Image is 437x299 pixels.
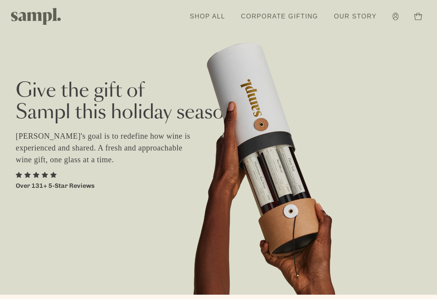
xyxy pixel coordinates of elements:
p: [PERSON_NAME]'s goal is to redefine how wine is experienced and shared. A fresh and approachable ... [16,130,200,165]
h2: Give the gift of Sampl this holiday season. [16,81,421,124]
a: Shop All [186,8,229,25]
a: Corporate Gifting [237,8,322,25]
img: Sampl logo [11,8,61,25]
p: Over 131+ 5-Star Reviews [16,181,95,191]
a: Our Story [330,8,381,25]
